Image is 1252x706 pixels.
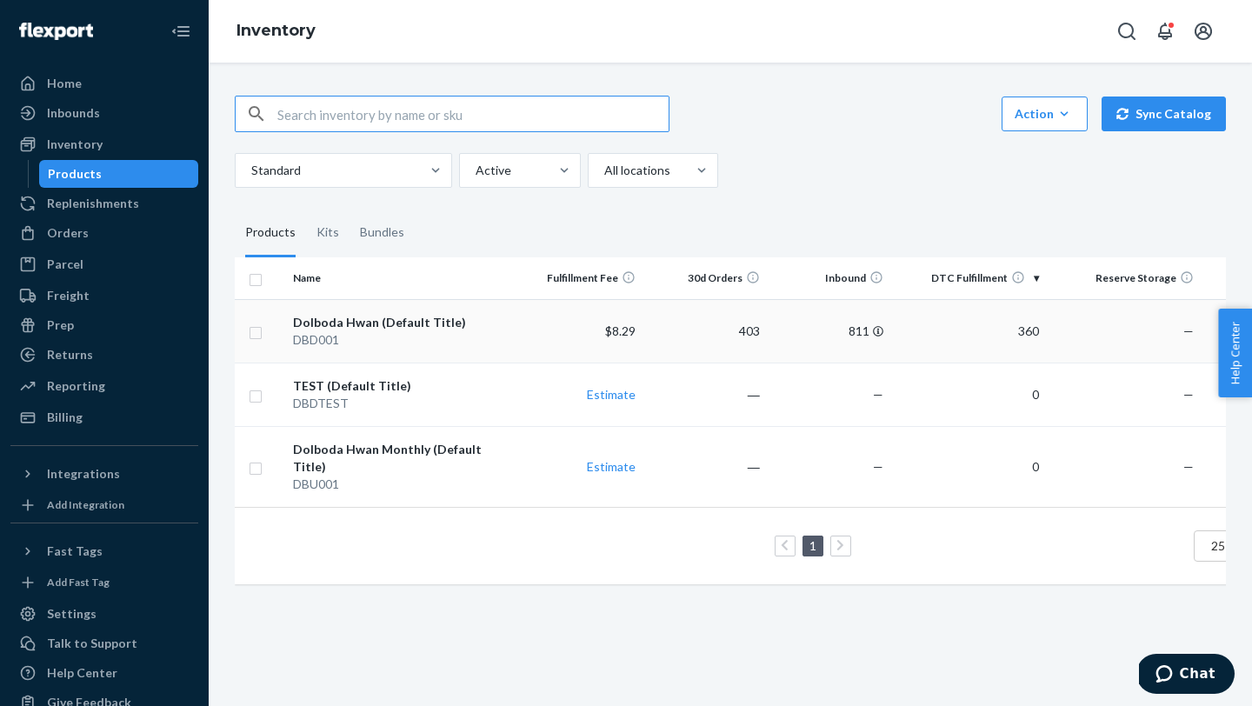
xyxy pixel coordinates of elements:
[47,575,110,589] div: Add Fast Tag
[39,160,199,188] a: Products
[1148,14,1182,49] button: Open notifications
[10,537,198,565] button: Fast Tags
[10,190,198,217] a: Replenishments
[1186,14,1221,49] button: Open account menu
[890,299,1045,363] td: 360
[47,543,103,560] div: Fast Tags
[1218,309,1252,397] button: Help Center
[10,341,198,369] a: Returns
[873,387,883,402] span: —
[767,299,891,363] td: 811
[10,99,198,127] a: Inbounds
[10,311,198,339] a: Prep
[316,209,339,257] div: Kits
[587,459,636,474] a: Estimate
[293,314,511,331] div: Dolboda Hwan (Default Title)
[47,409,83,426] div: Billing
[293,395,511,412] div: DBDTEST
[873,459,883,474] span: —
[1102,97,1226,131] button: Sync Catalog
[474,162,476,179] input: Active
[10,572,198,593] a: Add Fast Tag
[47,664,117,682] div: Help Center
[19,23,93,40] img: Flexport logo
[47,635,137,652] div: Talk to Support
[10,629,198,657] button: Talk to Support
[643,257,767,299] th: 30d Orders
[643,426,767,507] td: ―
[643,363,767,426] td: ―
[587,387,636,402] a: Estimate
[47,605,97,623] div: Settings
[806,538,820,553] a: Page 1 is your current page
[223,6,330,57] ol: breadcrumbs
[47,136,103,153] div: Inventory
[10,70,198,97] a: Home
[1183,323,1194,338] span: —
[47,256,83,273] div: Parcel
[47,287,90,304] div: Freight
[767,257,891,299] th: Inbound
[1183,459,1194,474] span: —
[10,219,198,247] a: Orders
[605,323,636,338] span: $8.29
[47,377,105,395] div: Reporting
[47,346,93,363] div: Returns
[10,282,198,310] a: Freight
[643,299,767,363] td: 403
[890,426,1045,507] td: 0
[1015,105,1075,123] div: Action
[10,130,198,158] a: Inventory
[163,14,198,49] button: Close Navigation
[10,659,198,687] a: Help Center
[10,403,198,431] a: Billing
[293,441,511,476] div: Dolboda Hwan Monthly (Default Title)
[277,97,669,131] input: Search inventory by name or sku
[245,209,296,257] div: Products
[47,224,89,242] div: Orders
[293,331,511,349] div: DBD001
[890,257,1045,299] th: DTC Fulfillment
[47,104,100,122] div: Inbounds
[1183,387,1194,402] span: —
[250,162,251,179] input: Standard
[293,476,511,493] div: DBU001
[47,75,82,92] div: Home
[10,250,198,278] a: Parcel
[48,165,102,183] div: Products
[1109,14,1144,49] button: Open Search Box
[1139,654,1235,697] iframe: Opens a widget where you can chat to one of our agents
[293,377,511,395] div: TEST (Default Title)
[360,209,404,257] div: Bundles
[286,257,518,299] th: Name
[10,600,198,628] a: Settings
[519,257,643,299] th: Fulfillment Fee
[236,21,316,40] a: Inventory
[10,460,198,488] button: Integrations
[890,363,1045,426] td: 0
[47,195,139,212] div: Replenishments
[10,495,198,516] a: Add Integration
[603,162,604,179] input: All locations
[47,465,120,483] div: Integrations
[1002,97,1088,131] button: Action
[1046,257,1201,299] th: Reserve Storage
[10,372,198,400] a: Reporting
[47,497,124,512] div: Add Integration
[47,316,74,334] div: Prep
